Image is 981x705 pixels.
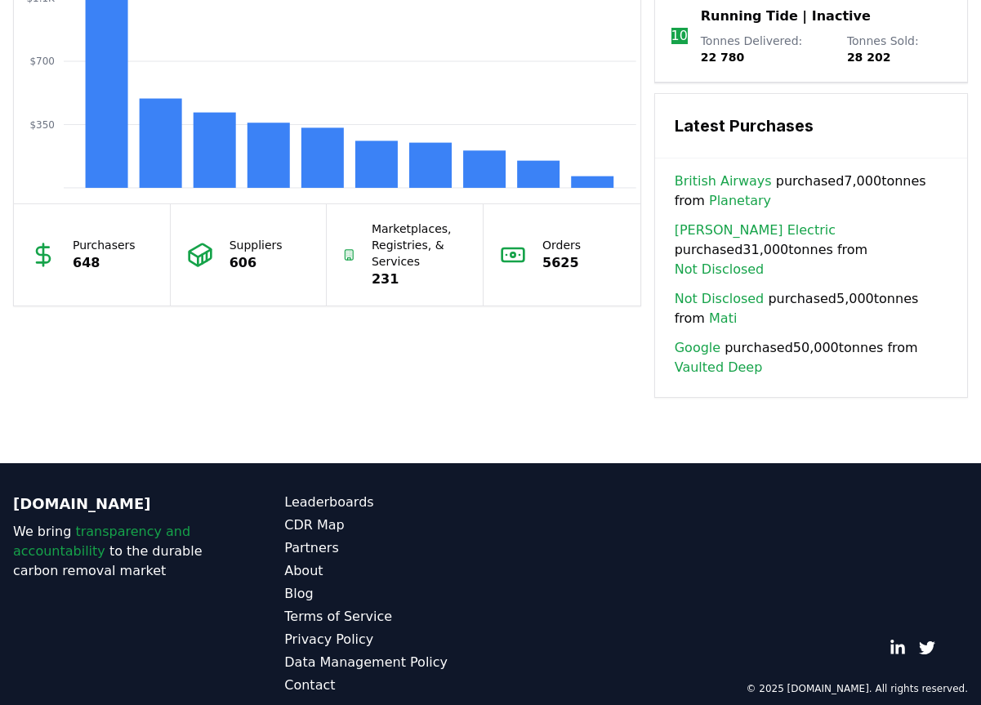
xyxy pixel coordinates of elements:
[230,237,283,253] p: Suppliers
[701,33,831,65] p: Tonnes Delivered :
[284,538,490,558] a: Partners
[675,172,948,211] span: purchased 7,000 tonnes from
[675,260,765,279] a: Not Disclosed
[675,221,948,279] span: purchased 31,000 tonnes from
[284,493,490,512] a: Leaderboards
[284,676,490,695] a: Contact
[701,51,745,64] span: 22 780
[919,640,935,656] a: Twitter
[709,191,771,211] a: Planetary
[372,221,466,270] p: Marketplaces, Registries, & Services
[675,289,765,309] a: Not Disclosed
[13,524,190,559] span: transparency and accountability
[675,338,948,377] span: purchased 50,000 tonnes from
[847,33,951,65] p: Tonnes Sold :
[542,237,581,253] p: Orders
[746,682,968,695] p: © 2025 [DOMAIN_NAME]. All rights reserved.
[73,237,136,253] p: Purchasers
[284,607,490,627] a: Terms of Service
[284,653,490,672] a: Data Management Policy
[284,630,490,649] a: Privacy Policy
[230,253,283,273] p: 606
[671,26,688,46] p: 10
[542,253,581,273] p: 5625
[284,515,490,535] a: CDR Map
[675,221,836,240] a: [PERSON_NAME] Electric
[847,51,891,64] span: 28 202
[709,309,737,328] a: Mati
[13,493,219,515] p: [DOMAIN_NAME]
[13,522,219,581] p: We bring to the durable carbon removal market
[675,338,720,358] a: Google
[73,253,136,273] p: 648
[372,270,466,289] p: 231
[675,358,763,377] a: Vaulted Deep
[675,289,948,328] span: purchased 5,000 tonnes from
[890,640,906,656] a: LinkedIn
[701,7,871,26] a: Running Tide | Inactive
[284,561,490,581] a: About
[29,56,55,67] tspan: $700
[29,119,55,131] tspan: $350
[675,114,948,138] h3: Latest Purchases
[675,172,772,191] a: British Airways
[284,584,490,604] a: Blog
